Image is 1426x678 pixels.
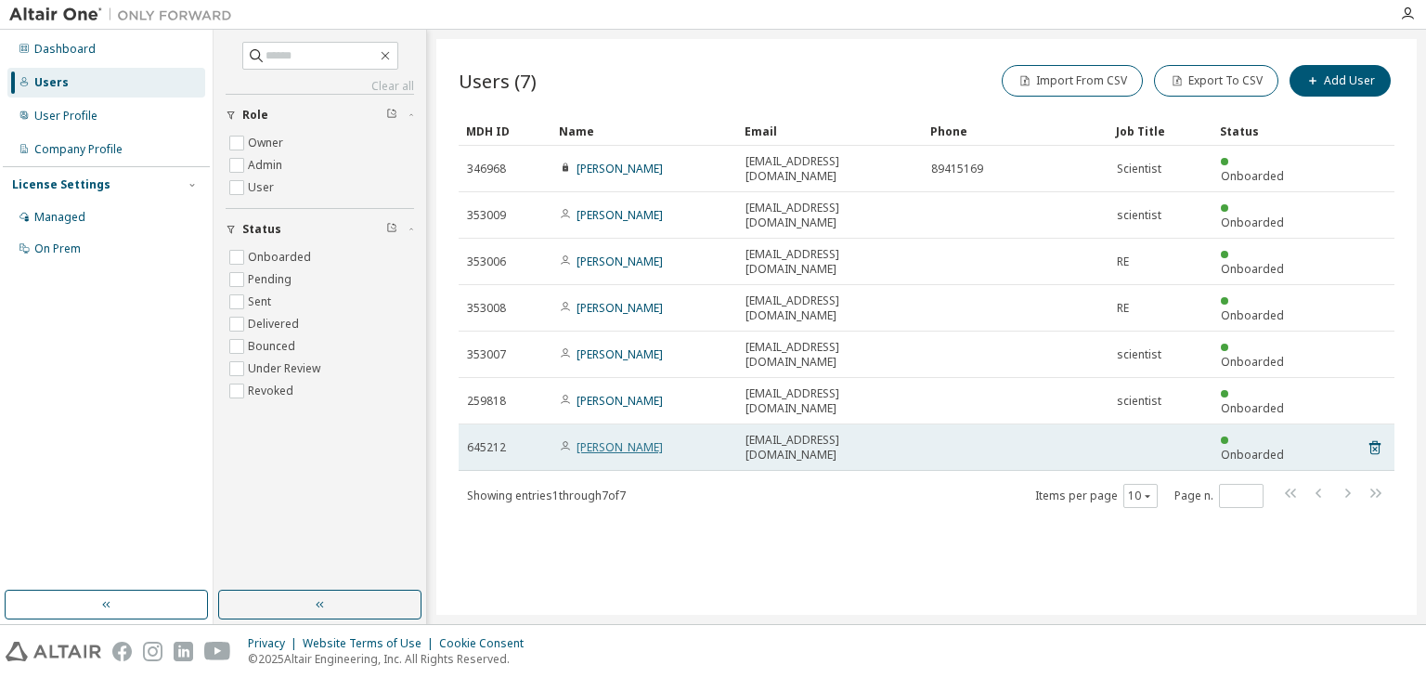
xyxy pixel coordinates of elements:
[248,132,287,154] label: Owner
[745,154,914,184] span: [EMAIL_ADDRESS][DOMAIN_NAME]
[467,162,506,176] span: 346968
[174,642,193,661] img: linkedin.svg
[577,254,663,269] a: [PERSON_NAME]
[386,222,397,237] span: Clear filter
[1221,447,1284,463] span: Onboarded
[1117,347,1161,362] span: scientist
[467,488,626,503] span: Showing entries 1 through 7 of 7
[1220,116,1298,146] div: Status
[248,154,286,176] label: Admin
[9,6,241,24] img: Altair One
[577,346,663,362] a: [PERSON_NAME]
[248,636,303,651] div: Privacy
[12,177,110,192] div: License Settings
[1117,254,1129,269] span: RE
[386,108,397,123] span: Clear filter
[745,116,915,146] div: Email
[1174,484,1264,508] span: Page n.
[459,68,537,94] span: Users (7)
[226,79,414,94] a: Clear all
[1290,65,1391,97] button: Add User
[1002,65,1143,97] button: Import From CSV
[303,636,439,651] div: Website Terms of Use
[1117,162,1161,176] span: Scientist
[34,75,69,90] div: Users
[1221,215,1284,230] span: Onboarded
[745,386,914,416] span: [EMAIL_ADDRESS][DOMAIN_NAME]
[248,246,315,268] label: Onboarded
[1221,400,1284,416] span: Onboarded
[1221,168,1284,184] span: Onboarded
[248,176,278,199] label: User
[577,207,663,223] a: [PERSON_NAME]
[745,293,914,323] span: [EMAIL_ADDRESS][DOMAIN_NAME]
[242,222,281,237] span: Status
[745,433,914,463] span: [EMAIL_ADDRESS][DOMAIN_NAME]
[34,142,123,157] div: Company Profile
[34,109,97,124] div: User Profile
[112,642,132,661] img: facebook.svg
[467,394,506,409] span: 259818
[204,642,231,661] img: youtube.svg
[248,268,295,291] label: Pending
[248,651,535,667] p: © 2025 Altair Engineering, Inc. All Rights Reserved.
[242,108,268,123] span: Role
[226,209,414,250] button: Status
[34,241,81,256] div: On Prem
[1116,116,1205,146] div: Job Title
[1117,208,1161,223] span: scientist
[467,208,506,223] span: 353009
[466,116,544,146] div: MDH ID
[1035,484,1158,508] span: Items per page
[577,161,663,176] a: [PERSON_NAME]
[1128,489,1153,503] button: 10
[931,162,983,176] span: 89415169
[745,340,914,370] span: [EMAIL_ADDRESS][DOMAIN_NAME]
[745,201,914,230] span: [EMAIL_ADDRESS][DOMAIN_NAME]
[577,439,663,455] a: [PERSON_NAME]
[1117,394,1161,409] span: scientist
[248,313,303,335] label: Delivered
[577,393,663,409] a: [PERSON_NAME]
[439,636,535,651] div: Cookie Consent
[1221,354,1284,370] span: Onboarded
[248,380,297,402] label: Revoked
[248,335,299,358] label: Bounced
[745,247,914,277] span: [EMAIL_ADDRESS][DOMAIN_NAME]
[248,358,324,380] label: Under Review
[467,254,506,269] span: 353006
[226,95,414,136] button: Role
[1221,307,1284,323] span: Onboarded
[1117,301,1129,316] span: RE
[559,116,730,146] div: Name
[143,642,162,661] img: instagram.svg
[248,291,275,313] label: Sent
[467,440,506,455] span: 645212
[467,347,506,362] span: 353007
[1154,65,1278,97] button: Export To CSV
[34,210,85,225] div: Managed
[577,300,663,316] a: [PERSON_NAME]
[34,42,96,57] div: Dashboard
[467,301,506,316] span: 353008
[6,642,101,661] img: altair_logo.svg
[930,116,1101,146] div: Phone
[1221,261,1284,277] span: Onboarded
